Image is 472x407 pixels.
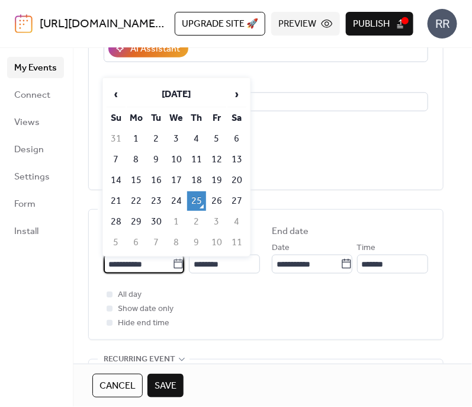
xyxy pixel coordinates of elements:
button: AI Assistant [108,40,188,57]
button: Save [147,374,184,398]
a: Design [7,139,64,160]
td: 2 [187,212,206,232]
span: Show date only [118,303,174,317]
td: 16 [147,171,166,190]
td: 9 [187,233,206,252]
a: Settings [7,166,64,187]
td: 30 [147,212,166,232]
span: Time [357,241,376,255]
th: Tu [147,108,166,128]
span: Preview [278,17,316,31]
td: 17 [167,171,186,190]
td: 25 [187,191,206,211]
span: Recurring event [104,353,175,367]
th: [DATE] [127,82,226,107]
td: 10 [207,233,226,252]
td: 18 [187,171,206,190]
span: Design [14,143,44,157]
span: Views [14,116,40,130]
td: 8 [127,150,146,169]
td: 14 [107,171,126,190]
div: Location [104,76,426,91]
td: 13 [227,150,246,169]
td: 11 [227,233,246,252]
td: 7 [147,233,166,252]
td: 29 [127,212,146,232]
td: 5 [207,129,226,149]
td: 23 [147,191,166,211]
button: Publish [346,12,413,36]
span: Connect [14,88,50,102]
td: 4 [187,129,206,149]
td: 11 [187,150,206,169]
th: Th [187,108,206,128]
a: [URL][DOMAIN_NAME] [40,13,165,36]
a: Install [7,220,64,242]
th: Mo [127,108,146,128]
span: Save [155,379,176,393]
td: 24 [167,191,186,211]
td: 6 [127,233,146,252]
td: 15 [127,171,146,190]
td: 1 [127,129,146,149]
span: All day [118,289,142,303]
span: My Events [14,61,57,75]
td: 3 [167,129,186,149]
span: Settings [14,170,50,184]
td: 21 [107,191,126,211]
td: 5 [107,233,126,252]
td: 7 [107,150,126,169]
span: ‹ [107,82,125,106]
div: RR [428,9,457,39]
td: 4 [227,212,246,232]
span: Publish [353,17,390,31]
a: Connect [7,84,64,105]
th: Fr [207,108,226,128]
button: Upgrade site 🚀 [175,12,265,36]
th: We [167,108,186,128]
img: logo [15,14,33,33]
div: AI Assistant [130,42,180,56]
a: Form [7,193,64,214]
span: Hide end time [118,317,169,331]
th: Su [107,108,126,128]
td: 9 [147,150,166,169]
td: 1 [167,212,186,232]
span: Date [272,241,290,255]
a: My Events [7,57,64,78]
span: Upgrade site 🚀 [182,17,258,31]
a: Views [7,111,64,133]
td: 10 [167,150,186,169]
td: 27 [227,191,246,211]
th: Sa [227,108,246,128]
div: End date [272,225,309,239]
td: 31 [107,129,126,149]
td: 20 [227,171,246,190]
td: 19 [207,171,226,190]
td: 12 [207,150,226,169]
td: 3 [207,212,226,232]
td: 26 [207,191,226,211]
button: Cancel [92,374,143,398]
span: Cancel [99,379,136,393]
td: 28 [107,212,126,232]
td: 2 [147,129,166,149]
button: Preview [271,12,340,36]
span: › [228,82,246,106]
span: Form [14,197,36,211]
td: 6 [227,129,246,149]
td: 8 [167,233,186,252]
td: 22 [127,191,146,211]
span: Install [14,225,38,239]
